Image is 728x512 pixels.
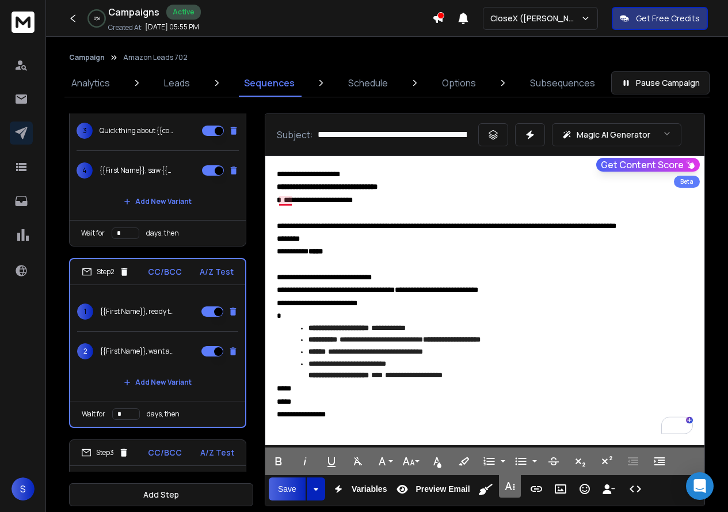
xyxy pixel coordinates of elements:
p: {{First Name}}, ready to see {{companyName}} in 3D? [100,307,174,316]
span: 1 [77,304,93,320]
p: A/Z Test [200,266,234,278]
h1: Campaigns [108,5,159,19]
button: Campaign [69,53,105,62]
button: Emoticons [574,477,596,500]
button: Insert Image (Ctrl+P) [550,477,571,500]
button: Unordered List [510,450,532,473]
p: Wait for [81,229,105,238]
a: Schedule [341,69,395,97]
span: Preview Email [413,484,472,494]
div: Active [166,5,201,20]
p: days, then [147,409,180,419]
button: Strikethrough (Ctrl+S) [543,450,565,473]
button: Add New Variant [115,371,201,394]
button: Preview Email [391,477,472,500]
div: Step 2 [82,267,129,277]
p: Amazon Leads 702 [123,53,188,62]
button: Decrease Indent (Ctrl+[) [622,450,644,473]
p: Leads [164,76,190,90]
a: Subsequences [523,69,602,97]
p: Schedule [348,76,388,90]
p: CC/BCC [148,266,182,278]
button: Subscript [569,450,591,473]
p: CC/BCC [148,447,182,458]
button: Unordered List [530,450,539,473]
button: Superscript [596,450,618,473]
button: Add New Variant [115,190,201,213]
span: 2 [77,343,93,359]
p: A/Z Test [200,447,234,458]
button: Save [269,477,306,500]
button: Ordered List [498,450,508,473]
button: Clear Formatting [347,450,369,473]
p: days, then [146,229,179,238]
span: 4 [77,162,93,179]
a: Leads [157,69,197,97]
div: Open Intercom Messenger [686,472,714,500]
li: Step2CC/BCCA/Z Test1{{First Name}}, ready to see {{companyName}} in 3D?2{{First Name}}, want a 3D... [69,258,246,428]
button: Variables [327,477,390,500]
button: Font Size [400,450,422,473]
p: Sequences [244,76,295,90]
a: Sequences [237,69,302,97]
button: Code View [624,477,646,500]
p: {{First Name}}, saw {{companyName}} [DATE]. Impressive stuff. [100,166,173,175]
p: Options [442,76,476,90]
button: Insert Unsubscribe Link [598,477,620,500]
p: Get Free Credits [636,13,700,24]
div: Beta [674,176,700,188]
button: Add Step [69,483,253,506]
a: Analytics [64,69,117,97]
p: Wait for [82,409,105,419]
p: 0 % [94,15,100,22]
button: Increase Indent (Ctrl+]) [649,450,670,473]
button: Insert Link (Ctrl+K) [525,477,547,500]
p: Analytics [71,76,110,90]
p: Subject: [277,128,313,142]
span: Variables [349,484,390,494]
button: Get Content Score [596,158,700,172]
p: Magic AI Generator [577,129,650,141]
div: Step 3 [81,447,129,458]
p: Created At: [108,23,143,32]
p: Quick thing about {{companyName}} [100,126,173,135]
p: Subsequences [530,76,595,90]
button: Magic AI Generator [552,123,681,146]
p: {{First Name}}, want a 3D preview for {{companyName}}? [100,347,174,356]
button: Get Free Credits [612,7,708,30]
p: [DATE] 05:55 PM [145,22,199,32]
button: Pause Campaign [611,71,710,94]
a: Options [435,69,483,97]
span: 3 [77,123,93,139]
p: CloseX ([PERSON_NAME]) [490,13,581,24]
div: To enrich screen reader interactions, please activate Accessibility in Grammarly extension settings [265,156,704,445]
button: S [12,477,35,500]
button: Font Family [373,450,395,473]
